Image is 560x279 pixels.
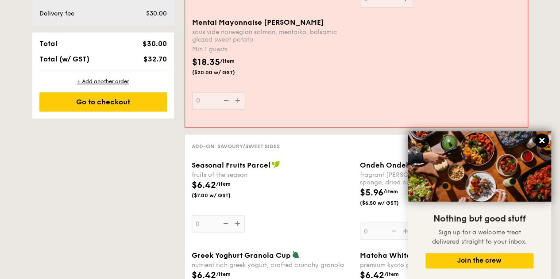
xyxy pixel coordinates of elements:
span: $5.96 [360,187,383,198]
button: Close [535,134,549,148]
span: ($7.00 w/ GST) [192,192,252,199]
span: /item [220,58,235,64]
button: Join the crew [425,253,533,268]
div: Min 1 guests [192,45,353,54]
span: Sign up for a welcome treat delivered straight to your inbox. [432,229,527,245]
div: sous vide norwegian salmon, mentaiko, balsamic glazed sweet potato [192,28,353,43]
span: Seasonal Fruits Parcel [192,161,270,169]
div: + Add another order [39,78,167,85]
span: ($6.50 w/ GST) [360,199,420,206]
div: nutrient rich greek yogurt, crafted crunchy granola [192,261,353,268]
span: Ondeh Ondeh Pandan Cake [360,161,461,169]
span: /item [383,188,398,195]
span: $30.00 [142,39,166,48]
span: Total [39,39,58,48]
img: icon-vegetarian.fe4039eb.svg [292,250,300,258]
span: $30.00 [146,10,166,17]
img: icon-vegan.f8ff3823.svg [271,161,280,168]
div: fragrant [PERSON_NAME] melaka compote, pandan sponge, dried coconut flakes [360,171,521,186]
span: $6.42 [192,180,216,191]
span: Add-on: Savoury/Sweet Sides [192,143,280,149]
span: Delivery fee [39,10,74,17]
span: $32.70 [143,55,166,63]
span: /item [384,271,399,277]
span: Total (w/ GST) [39,55,89,63]
span: Nothing but good stuff [433,214,525,224]
span: Greek Yoghurt Granola Cup [192,251,291,259]
span: Mentai Mayonnaise [PERSON_NAME] [192,18,324,27]
span: ($20.00 w/ GST) [192,69,252,76]
span: $18.35 [192,57,220,68]
img: DSC07876-Edit02-Large.jpeg [408,131,551,202]
div: premium kyoto green powder, white chocolate [360,261,521,268]
div: Go to checkout [39,92,167,111]
div: fruits of the season [192,171,353,179]
span: /item [216,271,231,277]
span: /item [216,181,231,187]
span: Matcha White Chocolate Croissants [360,251,489,259]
